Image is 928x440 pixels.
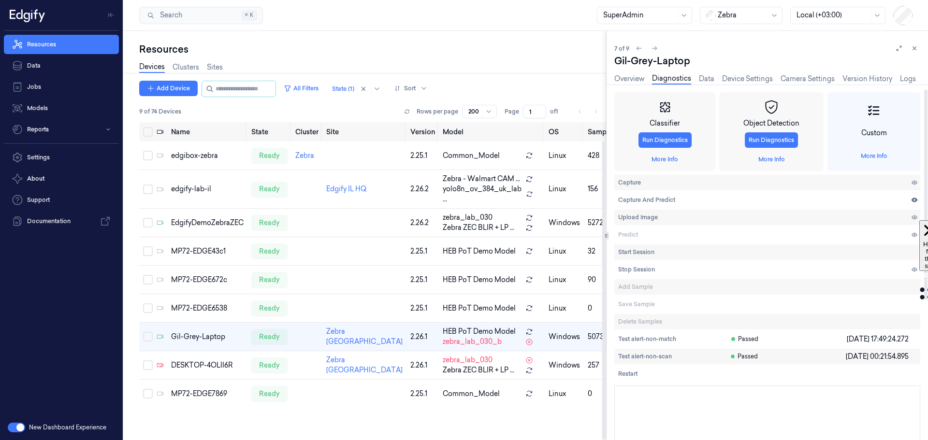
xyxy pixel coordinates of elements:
span: zebra_lab_030 [443,355,493,365]
span: HEB PoT Demo Model [443,246,516,256]
button: Select row [143,360,153,370]
div: 50731 [588,332,616,342]
div: ready [251,357,288,373]
button: Restart [614,366,641,382]
button: Reports [4,120,119,139]
span: Common_Model [443,389,500,399]
div: 428 [588,151,616,161]
a: Version History [842,74,892,84]
p: linux [549,303,580,313]
div: ready [251,243,288,259]
div: MP72-EDGE7869 [171,389,244,399]
div: 2.25.1 [410,275,435,285]
button: Select row [143,151,153,160]
a: Clusters [173,62,199,72]
span: Start Session [618,248,654,256]
a: Settings [4,148,119,167]
th: Samples [584,122,620,142]
span: of 1 [550,107,565,116]
a: Edgify IL HQ [326,185,366,193]
button: Select all [143,127,153,137]
div: ready [251,148,288,163]
button: Run Diagnostics [745,132,798,148]
a: Logs [900,74,916,84]
a: Models [4,99,119,118]
button: Select row [143,218,153,227]
div: 156 [588,184,616,194]
a: Device Settings [722,74,773,84]
span: Capture [618,178,641,187]
div: 2.25.1 [410,151,435,161]
div: ready [251,386,288,401]
a: Resources [4,35,119,54]
div: Classifier [650,118,680,128]
a: More Info [758,155,785,164]
div: MP72-EDGE6538 [171,303,244,313]
a: Jobs [4,77,119,97]
button: Upload Image [614,210,662,225]
span: HEB PoT Demo Model [443,275,516,285]
a: Devices [139,62,165,73]
div: ready [251,329,288,344]
p: windows [549,360,580,370]
p: linux [549,246,580,256]
a: Zebra [GEOGRAPHIC_DATA] [326,355,403,374]
a: Camera Settings [781,74,835,84]
a: Data [4,56,119,75]
span: Stop Session [618,265,655,274]
button: Select row [143,275,153,284]
span: 7 of 9 [614,44,629,53]
button: Stop Session [614,262,659,277]
span: Capture And Predict [618,196,675,204]
div: 2.25.1 [410,303,435,313]
p: linux [549,275,580,285]
nav: pagination [573,105,602,118]
div: edgibox-zebra [171,151,244,161]
button: About [4,169,119,188]
div: 2.25.1 [410,389,435,399]
button: More Info [857,148,891,164]
th: Name [167,122,247,142]
span: [DATE] 17:49:24.272 [847,334,909,344]
span: 9 of 74 Devices [139,107,181,116]
div: Object Detection [743,118,799,128]
a: More Info [861,152,887,160]
div: ready [251,215,288,230]
span: Zebra ZEC BLIR + LP ... [443,223,514,233]
span: HEB PoT Demo Model [443,326,516,337]
span: Test alert-non-scan [618,352,672,361]
span: Restart [618,369,638,378]
span: zebra_lab_030 [443,213,493,223]
span: Common_Model [443,151,500,161]
span: Passed [730,352,758,361]
a: Zebra [GEOGRAPHIC_DATA] [326,327,403,346]
a: More Info [652,155,678,164]
a: Zebra [295,151,314,160]
th: OS [545,122,584,142]
div: 2.26.1 [410,332,435,342]
span: Passed [730,335,758,343]
button: Select row [143,332,153,341]
button: Select row [143,389,153,398]
div: Gil-Grey-Laptop [614,54,920,68]
button: Add Device [139,81,198,96]
button: Select row [143,303,153,313]
a: Sites [207,62,223,72]
div: 2.26.2 [410,184,435,194]
a: Documentation [4,212,119,231]
a: Data [699,74,714,84]
button: More Info [648,152,682,167]
span: Zebra - Walmart CAM ... [443,174,520,184]
th: Version [406,122,439,142]
button: Select row [143,246,153,256]
div: ready [251,272,288,287]
div: 0 [588,389,616,399]
button: Search⌘K [139,7,263,24]
span: HEB PoT Demo Model [443,303,516,313]
a: Overview [614,74,644,84]
span: Search [156,10,182,20]
div: edgify-lab-il [171,184,244,194]
div: 0 [588,303,616,313]
div: MP72-EDGE43c1 [171,246,244,256]
a: Support [4,190,119,210]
